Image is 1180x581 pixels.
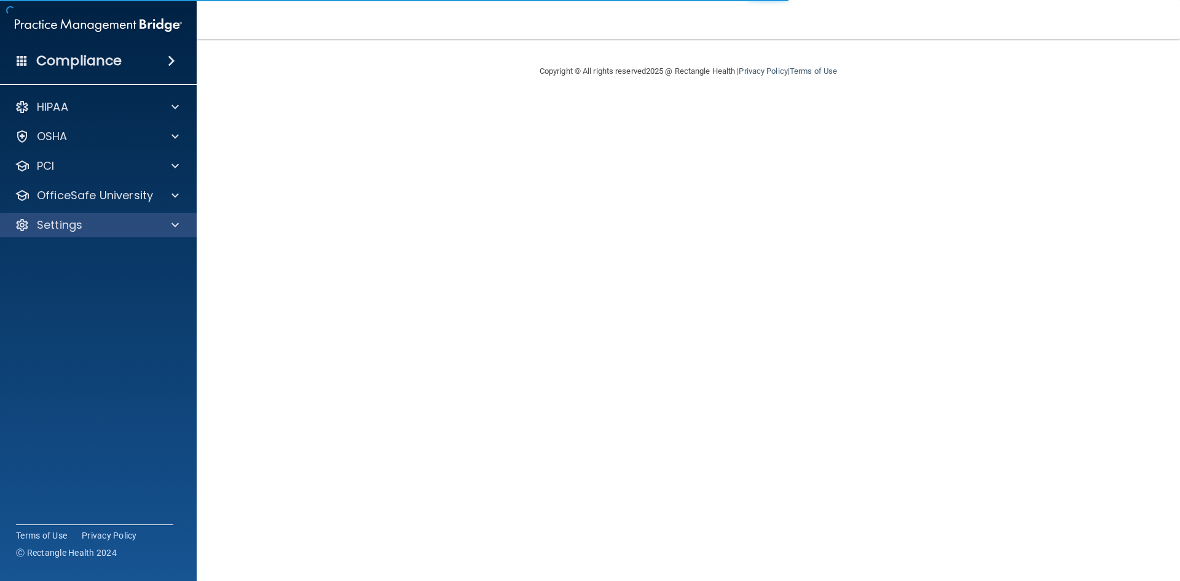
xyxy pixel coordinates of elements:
[967,494,1165,543] iframe: Drift Widget Chat Controller
[15,188,179,203] a: OfficeSafe University
[16,529,67,542] a: Terms of Use
[37,188,153,203] p: OfficeSafe University
[16,547,117,559] span: Ⓒ Rectangle Health 2024
[464,52,913,91] div: Copyright © All rights reserved 2025 @ Rectangle Health | |
[37,100,68,114] p: HIPAA
[790,66,837,76] a: Terms of Use
[36,52,122,69] h4: Compliance
[15,13,182,38] img: PMB logo
[15,218,179,232] a: Settings
[37,129,68,144] p: OSHA
[15,159,179,173] a: PCI
[15,129,179,144] a: OSHA
[37,218,82,232] p: Settings
[739,66,787,76] a: Privacy Policy
[15,100,179,114] a: HIPAA
[82,529,137,542] a: Privacy Policy
[37,159,54,173] p: PCI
